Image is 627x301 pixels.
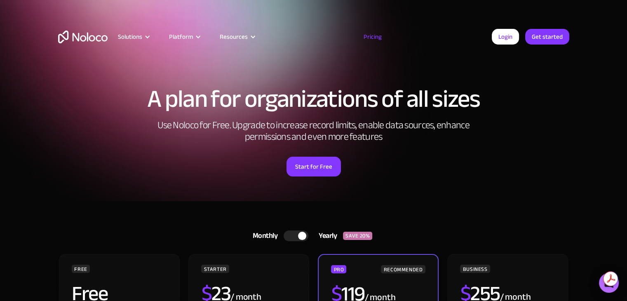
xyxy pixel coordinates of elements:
div: PRO [331,265,346,273]
div: Solutions [108,31,159,42]
h1: A plan for organizations of all sizes [58,87,569,111]
div: BUSINESS [460,265,490,273]
a: Start for Free [286,157,341,176]
a: Pricing [353,31,392,42]
div: Resources [220,31,248,42]
div: FREE [72,265,90,273]
div: STARTER [201,265,229,273]
div: Monthly [242,230,284,242]
div: Platform [169,31,193,42]
div: SAVE 20% [343,232,372,240]
div: Open Intercom Messenger [599,273,619,293]
a: Login [492,29,519,45]
a: home [58,31,108,43]
div: Solutions [118,31,142,42]
h2: Use Noloco for Free. Upgrade to increase record limits, enable data sources, enhance permissions ... [149,120,479,143]
div: Yearly [308,230,343,242]
a: Get started [525,29,569,45]
div: Platform [159,31,209,42]
div: RECOMMENDED [381,265,425,273]
div: Resources [209,31,264,42]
